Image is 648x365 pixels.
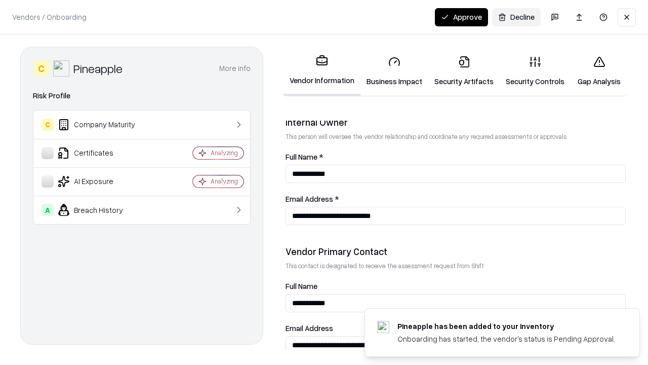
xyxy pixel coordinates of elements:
[219,59,251,78] button: More info
[286,116,626,128] div: Internal Owner
[286,132,626,141] p: This person will oversee the vendor relationship and coordinate any required assessments or appro...
[286,245,626,258] div: Vendor Primary Contact
[283,47,360,96] a: Vendor Information
[42,175,163,188] div: AI Exposure
[286,262,626,270] p: This contact is designated to receive the assessment request from Shift
[397,334,615,344] div: Onboarding has started, the vendor's status is Pending Approval.
[286,324,626,332] label: Email Address
[33,90,251,102] div: Risk Profile
[42,119,163,131] div: Company Maturity
[42,119,54,131] div: C
[211,177,238,186] div: Analyzing
[33,60,49,77] div: C
[435,8,488,26] button: Approve
[53,60,69,77] img: Pineapple
[492,8,541,26] button: Decline
[42,147,163,159] div: Certificates
[360,48,428,95] a: Business Impact
[286,282,626,290] label: Full Name
[42,204,54,216] div: A
[42,204,163,216] div: Breach History
[73,60,123,77] div: Pineapple
[286,195,626,203] label: Email Address *
[12,12,87,22] p: Vendors / Onboarding
[397,321,615,332] div: Pineapple has been added to your inventory
[500,48,571,95] a: Security Controls
[211,149,238,157] div: Analyzing
[571,48,628,95] a: Gap Analysis
[377,321,389,333] img: pineappleenergy.com
[428,48,500,95] a: Security Artifacts
[286,153,626,161] label: Full Name *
